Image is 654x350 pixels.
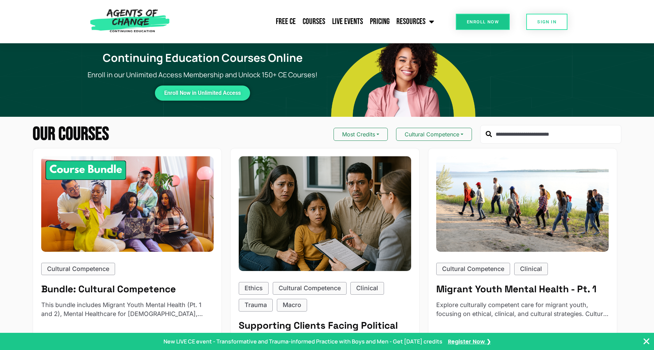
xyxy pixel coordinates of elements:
p: Cultural Competence [279,284,341,293]
p: Trauma [245,301,267,310]
p: Ethics [245,284,263,293]
a: Enroll Now [456,14,510,30]
img: Supporting Clients Facing Political Anxiety and Immigration Fears (2 Cultural Competency CE Credit) [239,156,411,271]
span: SIGN IN [537,20,556,24]
a: Courses [299,13,329,30]
h5: Bundle: Cultural Competence [41,283,214,295]
h2: Our Courses [33,125,109,144]
p: New LIVE CE event - Transformative and Trauma-informed Practice with Boys and Men - Get [DATE] cr... [163,337,442,346]
button: Most Credits [334,128,388,141]
h5: Migrant Youth Mental Health - Pt. 1 [436,283,609,295]
p: This bundle includes Migrant Youth Mental Health (Pt. 1 and 2), Mental Healthcare for Latinos, Na... [41,301,214,319]
button: Close Banner [642,337,651,346]
a: Register Now ❯ [448,337,491,346]
p: Cultural Competence [47,264,109,274]
a: Resources [393,13,438,30]
a: Live Events [329,13,367,30]
p: Explore culturally competent care for migrant youth, focusing on ethical, clinical, and cultural ... [436,301,609,319]
a: Free CE [272,13,299,30]
img: Migrant Youth Mental Health - Pt. 1 (1 Cultural Competency CE Credit) [436,156,609,251]
a: Enroll Now in Unlimited Access [155,86,250,101]
span: Enroll Now in Unlimited Access [164,91,241,95]
img: Cultural Competence - 5 Credit CE Bundle [41,156,214,251]
p: Macro [283,301,301,310]
span: Enroll Now [467,20,499,24]
nav: Menu [173,13,438,30]
button: Cultural Competence [396,128,472,141]
a: Pricing [367,13,393,30]
h5: Supporting Clients Facing Political Anxiety and Immigration Fears [239,320,411,343]
p: Enroll in our Unlimited Access Membership and Unlock 150+ CE Courses! [78,70,327,80]
p: Clinical [356,284,378,293]
h1: Continuing Education Courses Online [82,51,323,64]
p: Clinical [520,264,542,274]
p: Cultural Competence [442,264,504,274]
a: SIGN IN [526,14,567,30]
